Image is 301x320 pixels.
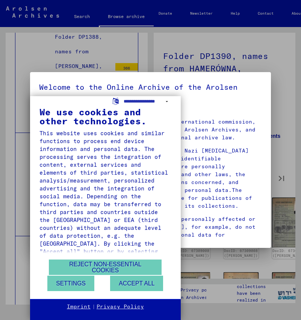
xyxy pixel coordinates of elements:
[67,303,91,311] a: Imprint
[97,303,144,311] a: Privacy Policy
[47,276,94,291] button: Settings
[39,129,171,303] div: This website uses cookies and similar functions to process end device information and personal da...
[49,260,162,275] button: Reject non-essential cookies
[39,107,171,125] div: We use cookies and other technologies.
[110,276,163,291] button: Accept all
